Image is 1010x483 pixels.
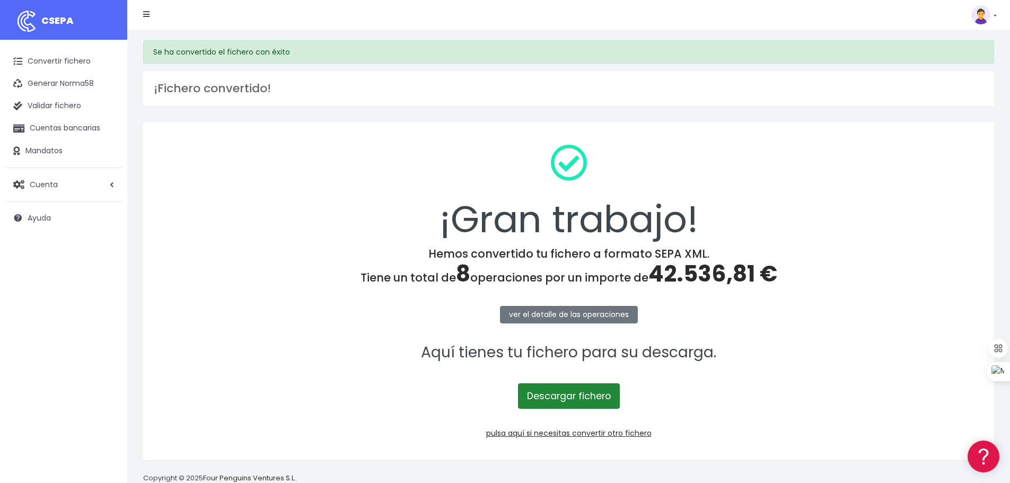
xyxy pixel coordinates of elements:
[518,383,620,409] a: Descargar fichero
[13,8,40,34] img: logo
[203,473,296,483] a: Four Penguins Ventures S.L.
[5,207,122,229] a: Ayuda
[5,95,122,117] a: Validar fichero
[28,213,51,223] span: Ayuda
[41,14,74,27] span: CSEPA
[5,50,122,73] a: Convertir fichero
[30,179,58,189] span: Cuenta
[971,5,990,24] img: profile
[143,40,994,64] div: Se ha convertido el fichero con éxito
[154,82,983,95] h3: ¡Fichero convertido!
[5,173,122,196] a: Cuenta
[157,136,980,247] div: ¡Gran trabajo!
[456,258,470,289] span: 8
[5,117,122,139] a: Cuentas bancarias
[648,258,777,289] span: 42.536,81 €
[500,306,638,323] a: ver el detalle de las operaciones
[5,140,122,162] a: Mandatos
[157,247,980,287] h4: Hemos convertido tu fichero a formato SEPA XML. Tiene un total de operaciones por un importe de
[157,341,980,365] p: Aquí tienes tu fichero para su descarga.
[486,428,652,438] a: pulsa aquí si necesitas convertir otro fichero
[5,73,122,95] a: Generar Norma58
